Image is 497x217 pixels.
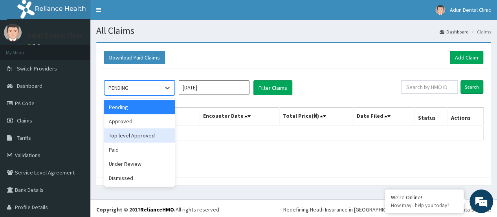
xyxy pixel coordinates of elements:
[28,43,46,48] a: Online
[283,206,491,213] div: Redefining Heath Insurance in [GEOGRAPHIC_DATA] using Telemedicine and Data Science!
[104,171,175,185] div: Dismissed
[4,24,22,41] img: User Image
[253,80,292,95] button: Filter Claims
[17,65,57,72] span: Switch Providers
[104,114,175,128] div: Approved
[104,157,175,171] div: Under Review
[435,5,445,15] img: User Image
[391,202,458,209] p: How may I help you today?
[450,51,483,64] a: Add Claim
[279,108,353,126] th: Total Price(₦)
[108,84,128,92] div: PENDING
[104,51,165,64] button: Download Paid Claims
[104,143,175,157] div: Paid
[104,128,175,143] div: Top level Approved
[28,32,83,39] p: Adun Dental Clinic
[440,28,469,35] a: Dashboard
[450,6,491,13] span: Adun Dental Clinic
[469,28,491,35] li: Claims
[353,108,414,126] th: Date Filed
[17,134,31,141] span: Tariffs
[401,80,458,94] input: Search by HMO ID
[414,108,447,126] th: Status
[96,26,491,36] h1: All Claims
[391,194,458,201] div: We're Online!
[140,206,174,213] a: RelianceHMO
[17,82,42,89] span: Dashboard
[96,206,176,213] strong: Copyright © 2017 .
[460,80,483,94] input: Search
[104,100,175,114] div: Pending
[447,108,483,126] th: Actions
[200,108,279,126] th: Encounter Date
[17,117,32,124] span: Claims
[179,80,249,95] input: Select Month and Year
